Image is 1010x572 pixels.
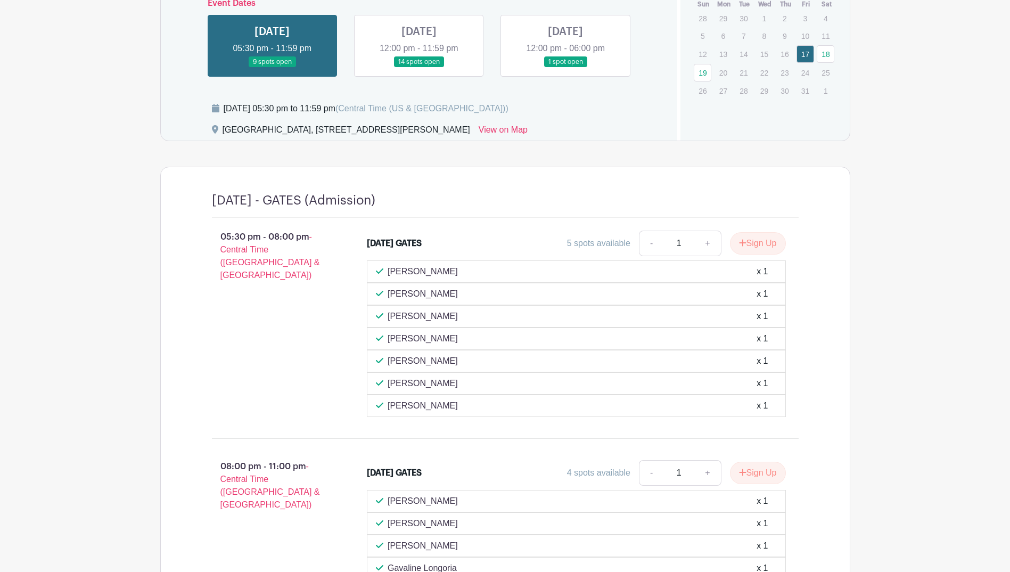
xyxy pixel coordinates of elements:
[796,83,814,99] p: 31
[757,332,768,345] div: x 1
[388,288,458,300] p: [PERSON_NAME]
[195,226,350,286] p: 05:30 pm - 08:00 pm
[735,64,752,81] p: 21
[757,288,768,300] div: x 1
[479,124,528,141] a: View on Map
[817,45,834,63] a: 18
[756,46,773,62] p: 15
[817,83,834,99] p: 1
[694,10,711,27] p: 28
[220,232,320,280] span: - Central Time ([GEOGRAPHIC_DATA] & [GEOGRAPHIC_DATA])
[817,28,834,44] p: 11
[335,104,508,113] span: (Central Time (US & [GEOGRAPHIC_DATA]))
[694,460,721,486] a: +
[224,102,508,115] div: [DATE] 05:30 pm to 11:59 pm
[388,377,458,390] p: [PERSON_NAME]
[757,355,768,367] div: x 1
[776,64,793,81] p: 23
[756,64,773,81] p: 22
[715,10,732,27] p: 29
[367,237,422,250] div: [DATE] GATES
[694,64,711,81] a: 19
[388,399,458,412] p: [PERSON_NAME]
[757,310,768,323] div: x 1
[796,10,814,27] p: 3
[817,10,834,27] p: 4
[796,28,814,44] p: 10
[367,467,422,479] div: [DATE] GATES
[388,495,458,508] p: [PERSON_NAME]
[567,237,630,250] div: 5 spots available
[757,265,768,278] div: x 1
[776,10,793,27] p: 2
[730,232,786,255] button: Sign Up
[757,540,768,552] div: x 1
[776,83,793,99] p: 30
[388,517,458,530] p: [PERSON_NAME]
[756,28,773,44] p: 8
[388,540,458,552] p: [PERSON_NAME]
[388,265,458,278] p: [PERSON_NAME]
[567,467,630,479] div: 4 spots available
[694,83,711,99] p: 26
[715,64,732,81] p: 20
[639,231,663,256] a: -
[639,460,663,486] a: -
[796,45,814,63] a: 17
[756,83,773,99] p: 29
[694,28,711,44] p: 5
[735,10,752,27] p: 30
[776,46,793,62] p: 16
[796,64,814,81] p: 24
[715,46,732,62] p: 13
[757,495,768,508] div: x 1
[715,28,732,44] p: 6
[817,64,834,81] p: 25
[694,46,711,62] p: 12
[223,124,470,141] div: [GEOGRAPHIC_DATA], [STREET_ADDRESS][PERSON_NAME]
[388,310,458,323] p: [PERSON_NAME]
[735,83,752,99] p: 28
[715,83,732,99] p: 27
[735,28,752,44] p: 7
[730,462,786,484] button: Sign Up
[756,10,773,27] p: 1
[195,456,350,516] p: 08:00 pm - 11:00 pm
[757,377,768,390] div: x 1
[757,517,768,530] div: x 1
[212,193,375,208] h4: [DATE] - GATES (Admission)
[388,355,458,367] p: [PERSON_NAME]
[757,399,768,412] div: x 1
[735,46,752,62] p: 14
[388,332,458,345] p: [PERSON_NAME]
[694,231,721,256] a: +
[220,462,320,509] span: - Central Time ([GEOGRAPHIC_DATA] & [GEOGRAPHIC_DATA])
[776,28,793,44] p: 9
